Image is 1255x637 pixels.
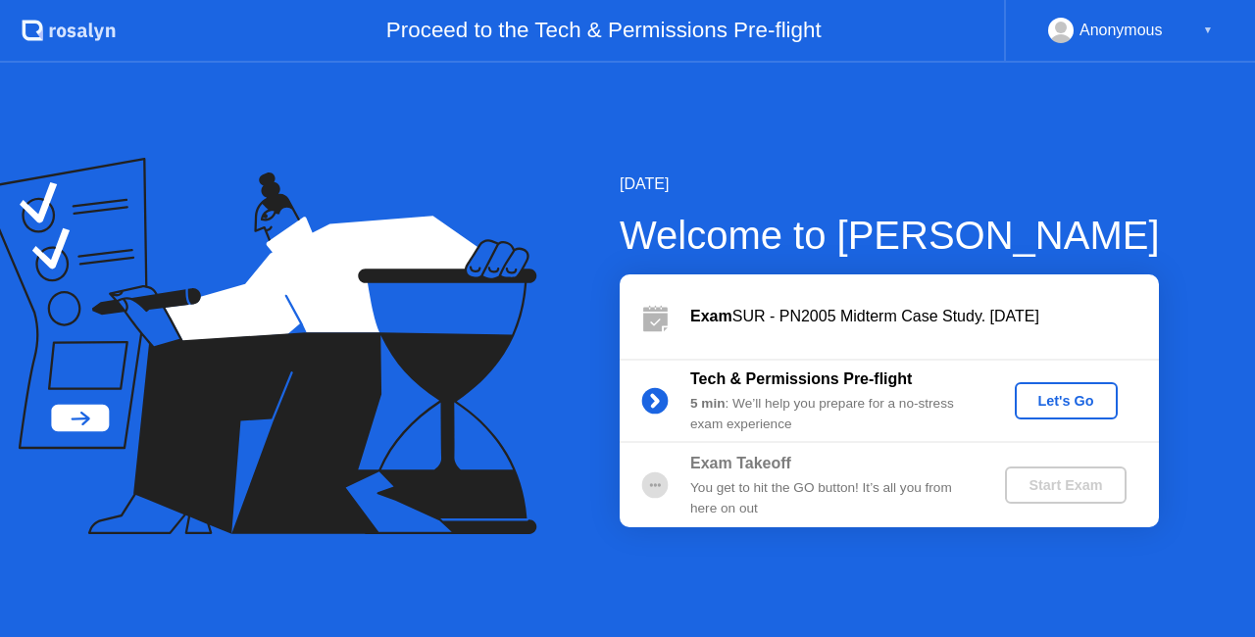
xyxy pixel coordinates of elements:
div: Welcome to [PERSON_NAME] [620,206,1160,265]
button: Let's Go [1015,382,1118,419]
div: SUR - PN2005 Midterm Case Study. [DATE] [690,305,1159,328]
div: Anonymous [1079,18,1163,43]
b: Exam Takeoff [690,455,791,471]
div: [DATE] [620,172,1160,196]
b: Exam [690,308,732,324]
b: Tech & Permissions Pre-flight [690,370,912,387]
div: You get to hit the GO button! It’s all you from here on out [690,478,973,518]
div: : We’ll help you prepare for a no-stress exam experience [690,394,973,434]
b: 5 min [690,396,726,411]
div: Let's Go [1023,393,1110,409]
div: Start Exam [1013,477,1118,493]
div: ▼ [1203,18,1213,43]
button: Start Exam [1005,466,1126,504]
